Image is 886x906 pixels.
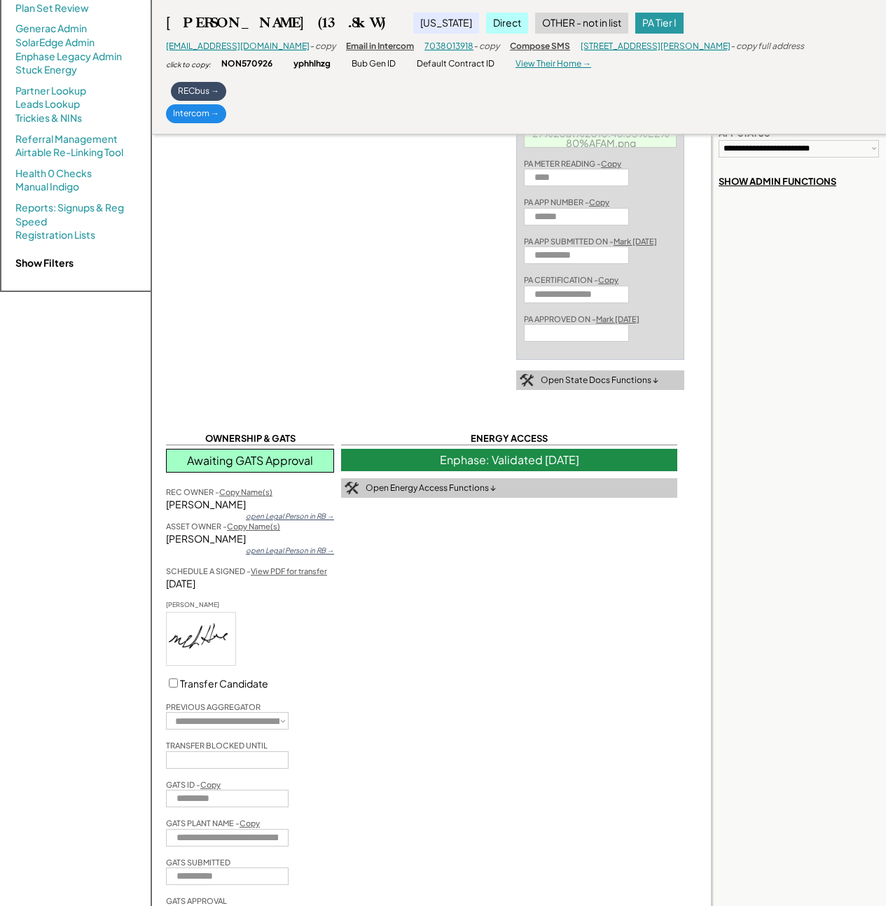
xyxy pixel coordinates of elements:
a: Plan Set Review [15,1,89,15]
div: click to copy: [166,60,211,69]
div: Awaiting GATS Approval [166,449,334,473]
div: GATS APPROVAL [166,895,227,906]
img: tool-icon.png [345,482,359,494]
div: [DATE] [166,577,334,591]
div: PA Tier I [635,13,684,34]
div: RECbus → [171,82,226,101]
div: PREVIOUS AGGREGATOR [166,702,261,712]
u: Copy [601,159,621,168]
div: [US_STATE] [413,13,479,34]
div: Compose SMS [510,41,570,53]
div: Default Contract ID [417,58,494,70]
div: - copy [310,41,335,53]
u: Copy [200,780,221,789]
div: ENERGY ACCESS [341,432,677,445]
div: yphhlhzg [293,58,331,70]
div: Email in Intercom [346,41,414,53]
u: Copy [240,818,260,828]
u: Copy Name(s) [227,522,280,531]
div: PA CERTIFICATION - [524,274,618,285]
a: Airtable Re-Linking Tool [15,146,123,160]
u: Mark [DATE] [614,237,657,246]
div: Enphase: Validated [DATE] [341,449,677,471]
img: ipK5sAAQIECBAgQIAAAQIEkgLOcHIWpQgQIECAAAECBAgQIEDgKeAMP3VlEyBAgAABAgQIECBAgEBSwBlOzqIUAQIECBAgQIA... [167,613,235,665]
a: Trickies & NINs [15,111,82,125]
a: Referral Management [15,132,118,146]
div: open Legal Person in RB → [246,545,334,555]
div: GATS ID - [166,779,221,790]
div: OWNERSHIP & GATS [166,432,334,445]
div: - copy [473,41,499,53]
img: tool-icon.png [520,374,534,386]
div: GATS SUBMITTED [166,857,230,867]
a: Stuck Energy [15,63,77,77]
a: SolarEdge Admin [15,36,95,50]
div: REC OWNER - [166,487,272,497]
strong: Show Filters [15,256,74,269]
div: ASSET OWNER - [166,521,280,531]
a: Registration Lists [15,228,95,242]
div: Intercom → [166,104,226,123]
div: TRANSFER BLOCKED UNTIL [166,740,268,751]
div: PA APP NUMBER - [524,197,609,207]
a: View PDF for transfer [251,566,327,576]
div: [PERSON_NAME] [166,532,334,546]
u: Copy [598,275,618,284]
div: - copy full address [731,41,804,53]
u: Mark [DATE] [596,314,639,323]
u: Copy [589,197,609,207]
div: PA METER READING - [524,158,621,169]
u: Copy Name(s) [219,487,272,496]
div: SHOW ADMIN FUNCTIONS [719,175,836,188]
div: PA APPROVED ON - [524,314,639,324]
div: Open State Docs Functions ↓ [541,375,658,386]
div: [PERSON_NAME] (13.8kW) [166,14,385,32]
a: 7038013918 [424,41,473,51]
a: Leads Lookup [15,97,80,111]
div: OTHER - not in list [535,13,628,34]
div: NON570926 [221,58,272,70]
div: Direct [486,13,528,34]
a: Manual Indigo [15,180,79,194]
div: GATS PLANT NAME - [166,818,260,828]
div: SCHEDULE A SIGNED - [166,566,327,576]
a: Partner Lookup [15,84,86,98]
div: [PERSON_NAME] [166,498,334,512]
a: Health 0 Checks [15,167,92,181]
div: [PERSON_NAME] [166,601,236,610]
a: [EMAIL_ADDRESS][DOMAIN_NAME] [166,41,310,51]
label: Transfer Candidate [180,677,268,690]
a: [STREET_ADDRESS][PERSON_NAME] [581,41,731,51]
div: View Their Home → [515,58,591,70]
div: PA APP SUBMITTED ON - [524,236,657,246]
div: open Legal Person in RB → [246,511,334,521]
a: Enphase Legacy Admin [15,50,122,64]
a: Reports: Signups & Reg Speed [15,201,137,228]
a: Generac Admin [15,22,87,36]
div: Bub Gen ID [352,58,396,70]
div: Open Energy Access Functions ↓ [366,482,496,494]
